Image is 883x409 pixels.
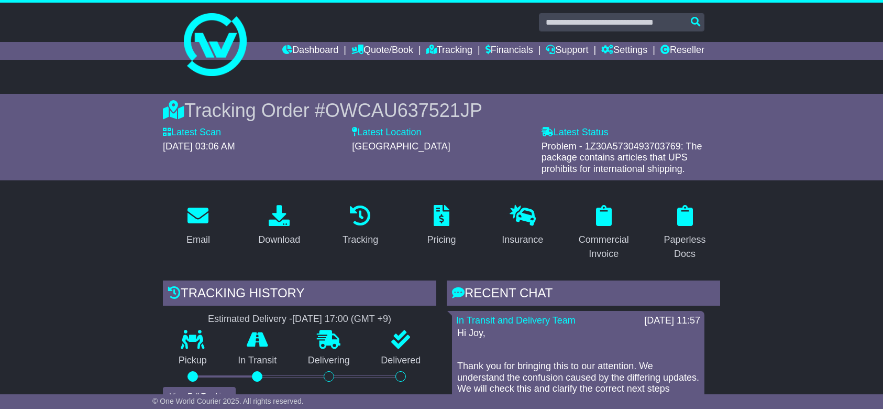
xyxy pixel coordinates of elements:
[575,233,632,261] div: Commercial Invoice
[457,328,699,339] p: Hi Joy,
[457,361,699,406] p: Thank you for bringing this to our attention. We understand the confusion caused by the differing...
[258,233,300,247] div: Download
[152,397,304,405] span: © One World Courier 2025. All rights reserved.
[456,315,576,326] a: In Transit and Delivery Team
[495,201,550,251] a: Insurance
[351,42,413,60] a: Quote/Book
[649,201,720,265] a: Paperless Docs
[485,42,533,60] a: Financials
[352,127,421,138] label: Latest Location
[251,201,307,251] a: Download
[644,315,700,327] div: [DATE] 11:57
[163,141,235,152] span: [DATE] 03:06 AM
[420,201,462,251] a: Pricing
[568,201,639,265] a: Commercial Invoice
[163,387,236,405] button: View Full Tracking
[656,233,713,261] div: Paperless Docs
[343,233,378,247] div: Tracking
[163,355,223,367] p: Pickup
[426,42,472,60] a: Tracking
[427,233,456,247] div: Pricing
[163,314,436,325] div: Estimated Delivery -
[292,314,391,325] div: [DATE] 17:00 (GMT +9)
[542,141,702,174] span: Problem - 1Z30A5730493703769: The package contains articles that UPS prohibits for international ...
[292,355,366,367] p: Delivering
[163,99,720,122] div: Tracking Order #
[223,355,293,367] p: In Transit
[546,42,588,60] a: Support
[282,42,338,60] a: Dashboard
[180,201,217,251] a: Email
[325,100,482,121] span: OWCAU637521JP
[186,233,210,247] div: Email
[502,233,543,247] div: Insurance
[336,201,385,251] a: Tracking
[366,355,437,367] p: Delivered
[352,141,450,152] span: [GEOGRAPHIC_DATA]
[542,127,609,138] label: Latest Status
[163,281,436,309] div: Tracking history
[601,42,647,60] a: Settings
[660,42,704,60] a: Reseller
[447,281,720,309] div: RECENT CHAT
[163,127,221,138] label: Latest Scan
